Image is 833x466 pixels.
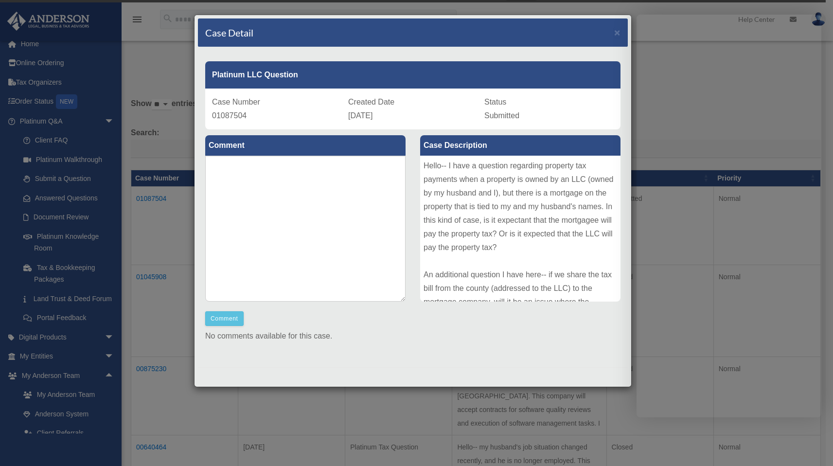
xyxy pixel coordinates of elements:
[212,111,247,120] span: 01087504
[205,61,620,89] div: Platinum LLC Question
[484,98,506,106] span: Status
[205,329,620,343] p: No comments available for this case.
[205,311,244,326] button: Comment
[348,98,394,106] span: Created Date
[637,15,821,417] iframe: Chat Window
[614,27,620,37] button: Close
[420,156,620,302] div: Hello-- I have a question regarding property tax payments when a property is owned by an LLC (own...
[484,111,519,120] span: Submitted
[205,26,253,39] h4: Case Detail
[614,27,620,38] span: ×
[420,135,620,156] label: Case Description
[348,111,372,120] span: [DATE]
[205,135,406,156] label: Comment
[212,98,260,106] span: Case Number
